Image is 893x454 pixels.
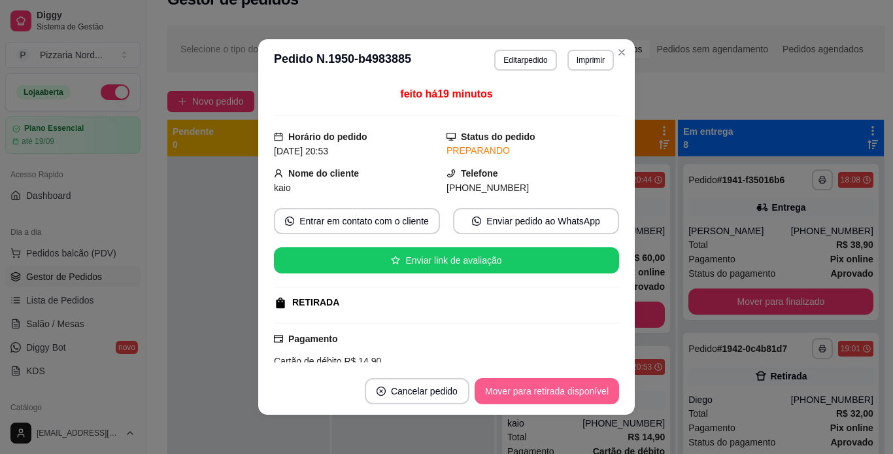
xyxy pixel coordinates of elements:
[494,50,556,71] button: Editarpedido
[288,131,367,142] strong: Horário do pedido
[400,88,492,99] span: feito há 19 minutos
[274,356,342,366] span: Cartão de débito
[453,208,619,234] button: whats-appEnviar pedido ao WhatsApp
[274,247,619,273] button: starEnviar link de avaliação
[274,208,440,234] button: whats-appEntrar em contato com o cliente
[285,217,294,226] span: whats-app
[377,387,386,396] span: close-circle
[365,378,469,404] button: close-circleCancelar pedido
[342,356,382,366] span: R$ 14,90
[274,183,291,193] span: kaio
[274,146,328,156] span: [DATE] 20:53
[475,378,619,404] button: Mover para retirada disponível
[472,217,481,226] span: whats-app
[461,131,535,142] strong: Status do pedido
[567,50,614,71] button: Imprimir
[274,334,283,343] span: credit-card
[446,132,456,141] span: desktop
[446,144,619,158] div: PREPARANDO
[391,256,400,265] span: star
[288,168,359,179] strong: Nome do cliente
[611,42,632,63] button: Close
[461,168,498,179] strong: Telefone
[446,183,529,193] span: [PHONE_NUMBER]
[292,296,339,309] div: RETIRADA
[274,132,283,141] span: calendar
[274,169,283,178] span: user
[274,50,411,71] h3: Pedido N. 1950-b4983885
[288,334,337,344] strong: Pagamento
[446,169,456,178] span: phone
